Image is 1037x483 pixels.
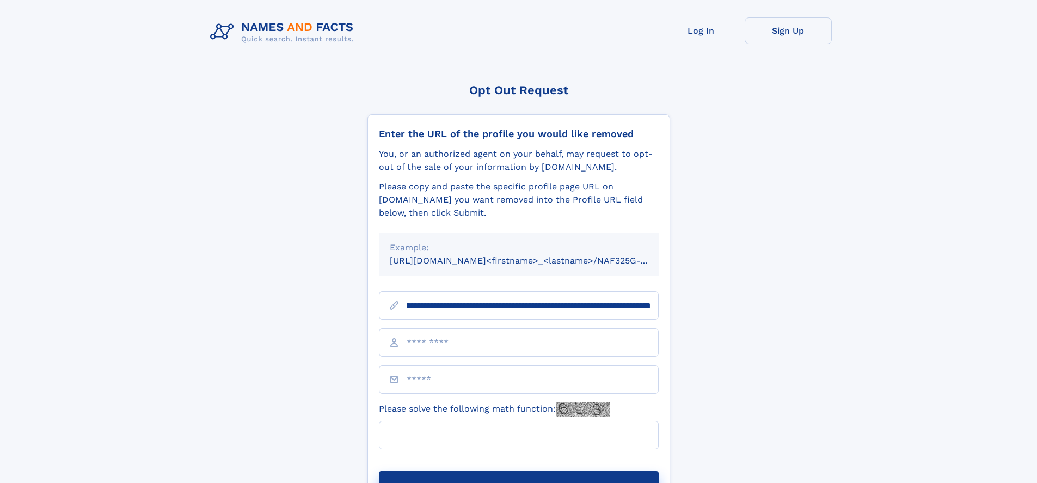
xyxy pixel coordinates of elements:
[379,128,659,140] div: Enter the URL of the profile you would like removed
[379,402,610,417] label: Please solve the following math function:
[379,148,659,174] div: You, or an authorized agent on your behalf, may request to opt-out of the sale of your informatio...
[658,17,745,44] a: Log In
[367,83,670,97] div: Opt Out Request
[390,255,679,266] small: [URL][DOMAIN_NAME]<firstname>_<lastname>/NAF325G-xxxxxxxx
[379,180,659,219] div: Please copy and paste the specific profile page URL on [DOMAIN_NAME] you want removed into the Pr...
[745,17,832,44] a: Sign Up
[206,17,363,47] img: Logo Names and Facts
[390,241,648,254] div: Example:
